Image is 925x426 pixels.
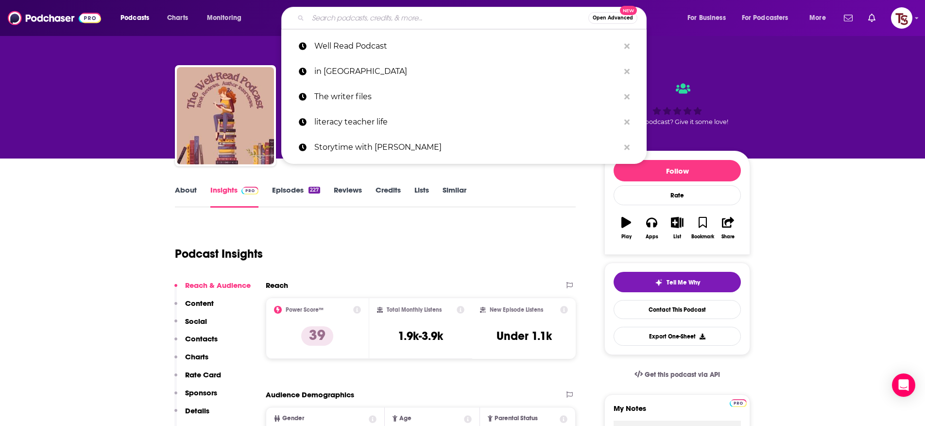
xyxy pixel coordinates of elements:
h2: Reach [266,281,288,290]
span: More [809,11,826,25]
button: Content [174,299,214,317]
h3: Under 1.1k [497,329,552,343]
button: Reach & Audience [174,281,251,299]
p: Social [185,317,207,326]
span: Get this podcast via API [645,371,720,379]
button: open menu [736,10,803,26]
button: open menu [803,10,838,26]
p: Charts [185,352,208,361]
button: tell me why sparkleTell Me Why [614,272,741,292]
p: Storytime with MrBallen [314,135,619,160]
h2: Total Monthly Listens [387,306,442,313]
a: Well Read Podcast [281,34,647,59]
a: Episodes227 [272,185,320,208]
a: Storytime with [PERSON_NAME] [281,135,647,160]
button: open menu [681,10,738,26]
a: Show notifications dropdown [864,10,879,26]
div: Bookmark [691,234,714,240]
h2: Power Score™ [286,306,324,313]
button: Sponsors [174,388,217,406]
p: literacy teacher life [314,109,619,135]
div: Search podcasts, credits, & more... [291,7,656,29]
h2: Audience Demographics [266,390,354,399]
button: Contacts [174,334,218,352]
a: Pro website [730,398,747,407]
span: Logged in as TvSMediaGroup [891,7,912,29]
p: in black america [314,59,619,84]
a: Credits [376,185,401,208]
span: Monitoring [207,11,241,25]
h1: Podcast Insights [175,247,263,261]
div: Rate [614,185,741,205]
a: Show notifications dropdown [840,10,856,26]
span: Gender [282,415,304,422]
div: 227 [308,187,320,194]
div: List [673,234,681,240]
span: Podcasts [120,11,149,25]
button: Follow [614,160,741,181]
div: Open Intercom Messenger [892,373,915,397]
img: User Profile [891,7,912,29]
p: Sponsors [185,388,217,397]
a: Similar [443,185,466,208]
button: Details [174,406,209,424]
h3: 1.9k-3.9k [398,329,443,343]
span: Tell Me Why [667,279,700,286]
div: Share [721,234,735,240]
a: Contact This Podcast [614,300,741,319]
div: Play [621,234,632,240]
span: Open Advanced [593,16,633,20]
button: Bookmark [690,211,715,246]
span: New [620,6,637,15]
a: Get this podcast via API [627,363,728,387]
span: Charts [167,11,188,25]
button: open menu [200,10,254,26]
label: My Notes [614,404,741,421]
a: About [175,185,197,208]
span: For Business [687,11,726,25]
button: Rate Card [174,370,221,388]
button: Apps [639,211,664,246]
span: Good podcast? Give it some love! [626,118,728,125]
span: Age [399,415,411,422]
img: Podchaser - Follow, Share and Rate Podcasts [8,9,101,27]
img: tell me why sparkle [655,279,663,286]
div: Apps [646,234,658,240]
p: Reach & Audience [185,281,251,290]
button: Export One-Sheet [614,327,741,346]
button: open menu [114,10,162,26]
p: 39 [301,326,333,346]
p: Content [185,299,214,308]
button: Show profile menu [891,7,912,29]
button: Charts [174,352,208,370]
a: literacy teacher life [281,109,647,135]
div: Good podcast? Give it some love! [604,74,750,134]
input: Search podcasts, credits, & more... [308,10,588,26]
button: Social [174,317,207,335]
p: Contacts [185,334,218,343]
img: Podchaser Pro [730,399,747,407]
p: The writer files [314,84,619,109]
p: Well Read Podcast [314,34,619,59]
a: in [GEOGRAPHIC_DATA] [281,59,647,84]
button: Share [716,211,741,246]
a: The writer files [281,84,647,109]
img: The Well-Read Podcast [177,67,274,164]
h2: New Episode Listens [490,306,543,313]
p: Rate Card [185,370,221,379]
a: InsightsPodchaser Pro [210,185,258,208]
p: Details [185,406,209,415]
span: For Podcasters [742,11,788,25]
button: Open AdvancedNew [588,12,637,24]
button: Play [614,211,639,246]
a: Lists [414,185,429,208]
span: Parental Status [495,415,538,422]
a: Charts [161,10,194,26]
img: Podchaser Pro [241,187,258,195]
button: List [665,211,690,246]
a: Reviews [334,185,362,208]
